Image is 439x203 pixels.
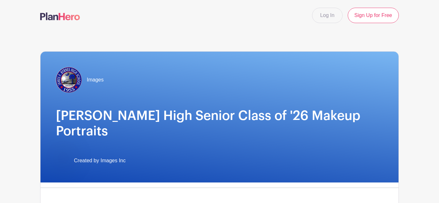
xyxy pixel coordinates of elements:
[87,76,103,84] span: Images
[74,157,126,165] span: Created by Images Inc
[56,67,82,93] img: Byrnes.jpg
[56,108,383,139] h1: [PERSON_NAME] High Senior Class of '26 Makeup Portraits
[56,154,69,167] img: IMAGES%20logo%20transparenT%20PNG%20s.png
[40,13,80,20] img: logo-507f7623f17ff9eddc593b1ce0a138ce2505c220e1c5a4e2b4648c50719b7d32.svg
[312,8,342,23] a: Log In
[348,8,399,23] a: Sign Up for Free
